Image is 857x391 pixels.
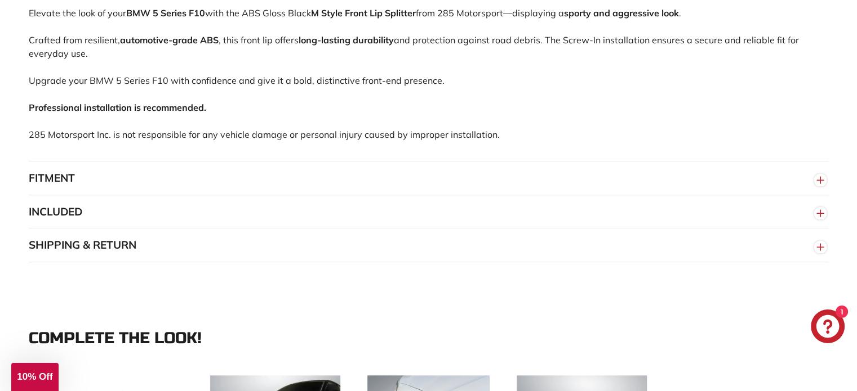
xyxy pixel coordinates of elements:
button: FITMENT [29,161,829,195]
span: 10% Off [17,371,52,382]
button: SHIPPING & RETURN [29,228,829,262]
div: Complete the look! [29,330,829,347]
strong: Professional installation is recommended. [29,102,206,113]
div: Elevate the look of your with the ABS Gloss Black from 285 Motorsport—displaying a . Crafted from... [29,6,829,161]
div: 10% Off [11,363,59,391]
inbox-online-store-chat: Shopify online store chat [807,309,848,346]
strong: Front Lip Splitter [345,7,416,19]
strong: long-lasting durability [299,34,394,46]
strong: sporty and aggressive look [564,7,679,19]
strong: M Style [311,7,343,19]
button: INCLUDED [29,195,829,229]
strong: BMW 5 Series F10 [126,7,205,19]
strong: automotive-grade ABS [120,34,219,46]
